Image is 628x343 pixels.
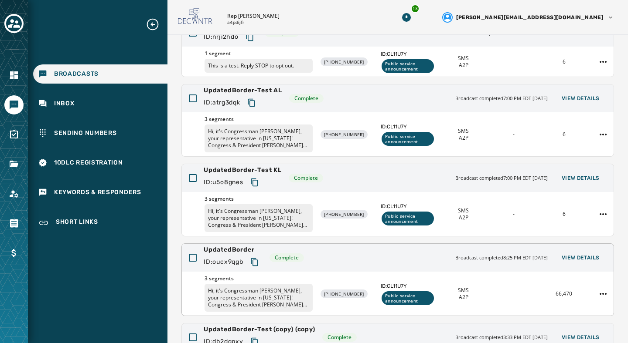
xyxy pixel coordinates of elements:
[4,95,24,114] a: Navigate to Messaging
[204,33,239,41] span: ID: nrji2hdo
[459,135,468,141] span: A2P
[4,125,24,144] a: Navigate to Surveys
[596,128,610,141] button: UpdatedBorder-Test AL action menu
[492,290,535,297] div: -
[543,211,586,218] div: 6
[562,175,600,182] span: View Details
[321,289,368,298] div: [PHONE_NUMBER]
[328,334,352,341] span: Complete
[56,218,98,228] span: Short Links
[455,95,548,102] span: Broadcast completed 7:00 PM EDT [DATE]
[381,123,435,130] span: ID: CL11U7Y
[54,158,123,167] span: 10DLC Registration
[4,66,24,85] a: Navigate to Home
[411,4,420,13] div: 13
[247,254,263,270] button: Copy text to clipboard
[33,212,167,233] a: Navigate to Short Links
[459,214,468,221] span: A2P
[456,14,604,21] span: [PERSON_NAME][EMAIL_ADDRESS][DOMAIN_NAME]
[33,183,167,202] a: Navigate to Keywords & Responders
[227,20,244,26] p: a4pdijfr
[54,188,141,197] span: Keywords & Responders
[455,175,548,182] span: Broadcast completed 7:00 PM EDT [DATE]
[204,178,243,187] span: ID: u5o8gnes
[205,195,313,202] span: 3 segments
[439,9,618,26] button: User settings
[54,99,75,108] span: Inbox
[204,98,240,107] span: ID: atrg3dqk
[458,207,469,214] span: SMS
[205,59,313,73] p: This is a test. Reply STOP to opt out.
[227,13,280,20] p: Rep [PERSON_NAME]
[4,155,24,174] a: Navigate to Files
[321,210,368,219] div: [PHONE_NUMBER]
[4,243,24,262] a: Navigate to Billing
[205,116,313,123] span: 3 segments
[205,204,313,232] p: Hi, it's Congressman [PERSON_NAME], your representative in [US_STATE]! Congress & President [PERS...
[381,203,435,210] span: ID: CL11U7Y
[54,70,99,78] span: Broadcasts
[4,214,24,233] a: Navigate to Orders
[294,175,318,182] span: Complete
[244,95,259,111] button: Copy text to clipboard
[205,50,313,57] span: 1 segment
[146,17,167,31] button: Expand sub nav menu
[596,287,610,301] button: UpdatedBorder action menu
[543,131,586,138] div: 6
[455,254,548,262] span: Broadcast completed 8:25 PM EDT [DATE]
[455,334,548,341] span: Broadcast completed 3:33 PM EDT [DATE]
[555,172,607,184] button: View Details
[33,94,167,113] a: Navigate to Inbox
[382,212,434,225] div: Public service announcement
[492,211,535,218] div: -
[382,59,434,73] div: Public service announcement
[204,86,282,95] span: UpdatedBorder-Test AL
[492,131,535,138] div: -
[4,184,24,203] a: Navigate to Account
[458,55,469,62] span: SMS
[205,284,313,312] p: Hi, it's Congressman [PERSON_NAME], your representative in [US_STATE]! Congress & President [PERS...
[247,175,263,190] button: Copy text to clipboard
[543,58,586,65] div: 6
[399,10,414,25] button: Download Menu
[54,129,117,138] span: Sending Numbers
[458,128,469,135] span: SMS
[381,282,435,289] span: ID: CL11U7Y
[4,14,24,33] button: Toggle account select drawer
[33,124,167,143] a: Navigate to Sending Numbers
[381,50,435,57] span: ID: CL11U7Y
[33,64,167,84] a: Navigate to Broadcasts
[204,258,243,266] span: ID: oucx9qgb
[275,254,299,261] span: Complete
[596,55,610,69] button: Alexa Test action menu
[543,290,586,297] div: 66,470
[492,58,535,65] div: -
[596,207,610,221] button: UpdatedBorder-Test KL action menu
[242,29,258,45] button: Copy text to clipboard
[562,95,600,102] span: View Details
[204,325,315,334] span: UpdatedBorder-Test (copy) (copy)
[294,95,318,102] span: Complete
[459,294,468,301] span: A2P
[458,287,469,294] span: SMS
[555,92,607,104] button: View Details
[382,291,434,305] div: Public service announcement
[382,132,434,146] div: Public service announcement
[321,57,368,66] div: [PHONE_NUMBER]
[204,245,263,254] span: UpdatedBorder
[205,275,313,282] span: 3 segments
[204,166,282,175] span: UpdatedBorder-Test KL
[33,153,167,172] a: Navigate to 10DLC Registration
[562,334,600,341] span: View Details
[205,124,313,152] p: Hi, it's Congressman [PERSON_NAME], your representative in [US_STATE]! Congress & President [PERS...
[555,252,607,264] button: View Details
[321,130,368,139] div: [PHONE_NUMBER]
[459,62,468,69] span: A2P
[562,254,600,261] span: View Details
